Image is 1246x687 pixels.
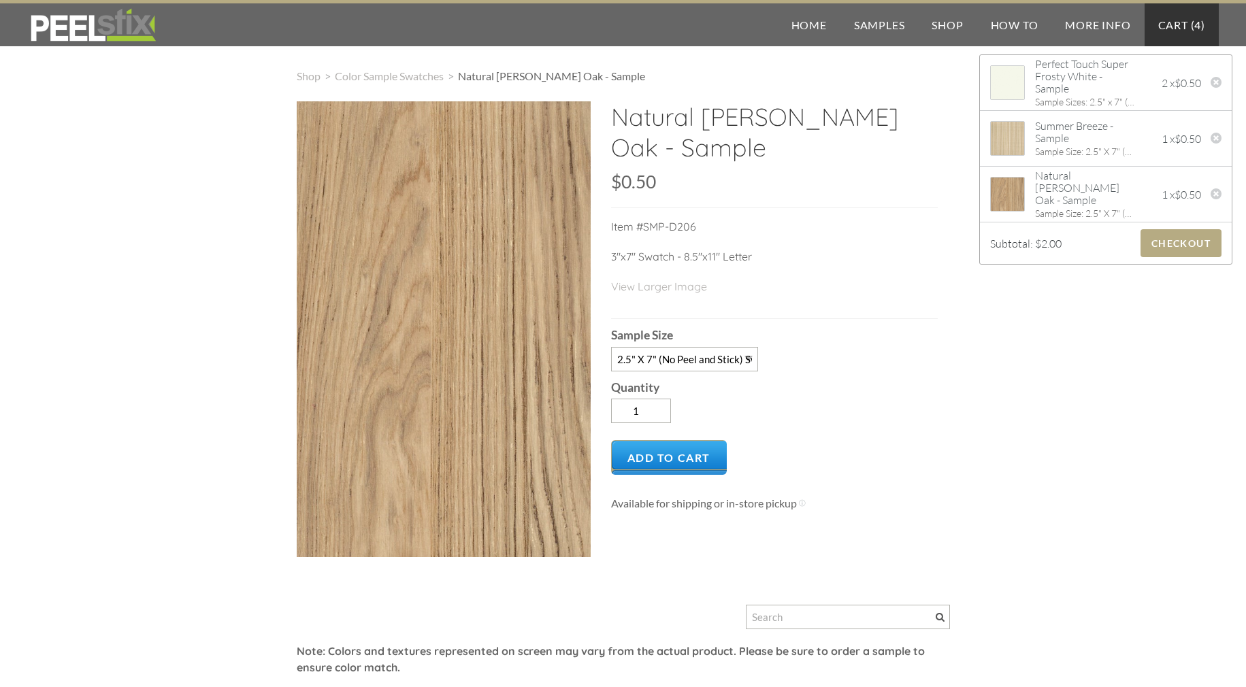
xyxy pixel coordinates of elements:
span: Search [936,613,945,622]
h2: Natural [PERSON_NAME] Oak - Sample [611,101,938,173]
a: View Larger Image [611,280,707,293]
p: 3"x7" Swatch - 8.5"x11" Letter [611,248,938,278]
span: $0.50 [611,171,656,192]
a: Cart (4) [1145,3,1219,46]
span: Natural [PERSON_NAME] Oak - Sample [458,69,645,82]
font: Note: Colors and textures represented on screen may vary from the actual product. Please be sure ... [297,644,925,674]
img: s832171791223022656_p441_i1_w80.jpeg [983,122,1032,155]
div: 1 x [1162,184,1211,205]
span: $0.50 [1175,132,1201,146]
div: Sample Size: 2.5" X 7" (No Peel and Stick) Swatch [1035,146,1134,157]
a: More Info [1051,3,1144,46]
img: REFACE SUPPLIES [27,8,159,42]
a: Samples [840,3,919,46]
b: Quantity [611,380,659,395]
span: > [444,69,458,82]
p: Item #SMP-D206 [611,218,938,248]
span: Subtotal: [990,237,1033,250]
a: Shop [297,69,321,82]
a: Color Sample Swatches [335,69,444,82]
span: $0.50 [1175,76,1201,90]
a: How To [977,3,1052,46]
span: > [321,69,335,82]
b: Sample Size [611,328,673,342]
a: Checkout [1141,229,1222,257]
a: Add to Cart [611,440,727,475]
div: 1 x [1162,128,1211,150]
a: Home [778,3,840,46]
img: s832171791223022656_p1046_i1_w1600.jpeg [970,66,1046,99]
span: $0.50 [1175,188,1201,201]
span: Available for shipping or in-store pickup [611,497,797,509]
span: Summer Breeze - Sample [1035,120,1134,144]
span: Perfect Touch Super Frosty White - Sample [1035,58,1134,95]
img: s832171791223022656_p1011_i2_w2231.jpeg [991,168,1024,220]
div: 2 x [1162,72,1211,94]
div: Sample Size: 2.5" X 7" (No Peel and Stick) Swatch [1035,208,1134,219]
div: Sample Sizes: 2.5" x 7" (No Peel and Stick) Swatch [1035,97,1134,107]
span: Natural [PERSON_NAME] Oak - Sample [1035,169,1134,206]
span: $2.00 [1035,237,1062,250]
input: Search [746,605,950,629]
a: Shop [918,3,977,46]
span: 4 [1194,18,1201,31]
